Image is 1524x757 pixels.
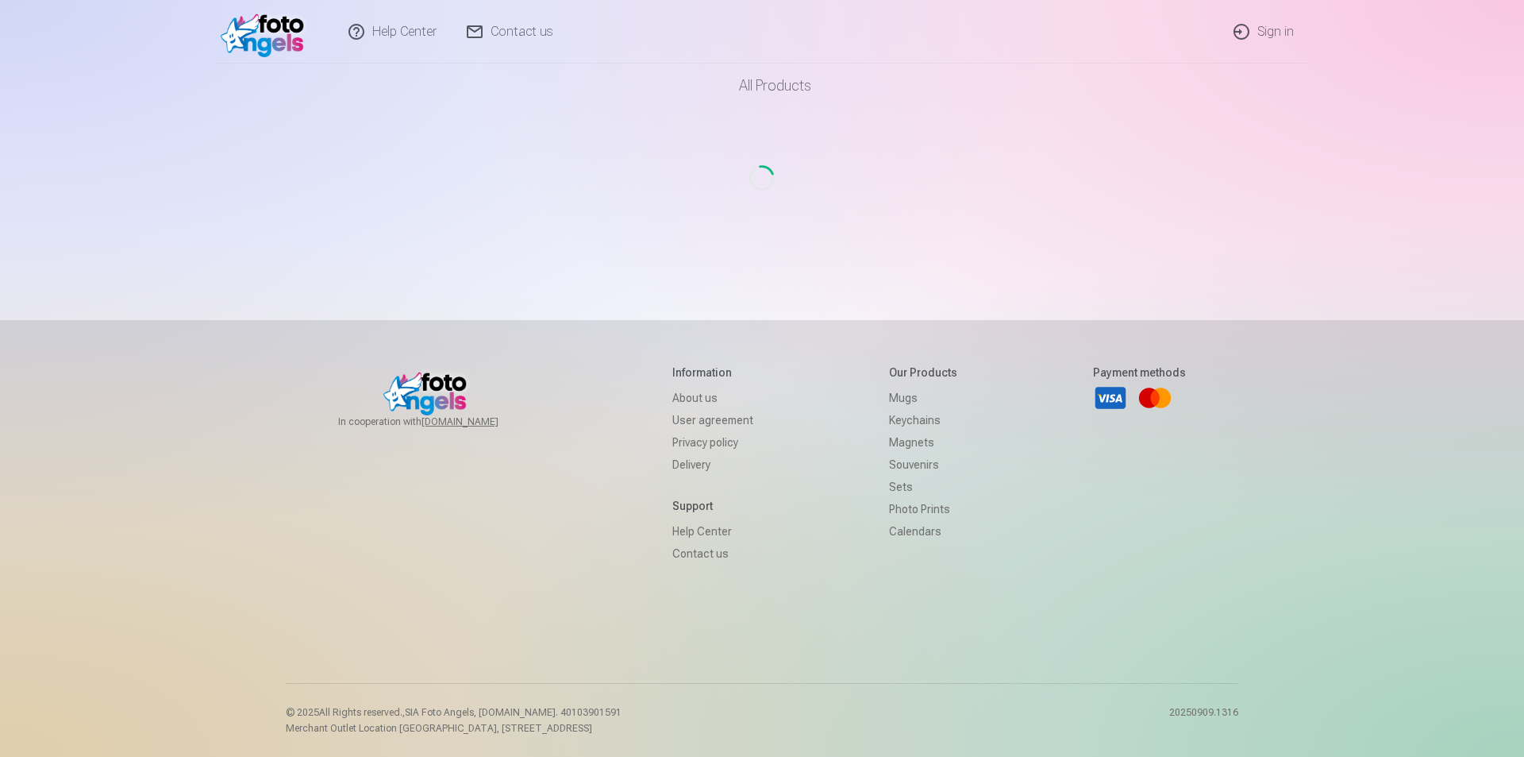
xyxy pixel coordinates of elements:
h5: Support [672,498,753,514]
a: Visa [1093,380,1128,415]
span: In cooperation with [338,415,537,428]
p: 20250909.1316 [1169,706,1238,735]
a: About us [672,387,753,409]
a: [DOMAIN_NAME] [421,415,537,428]
a: Magnets [889,431,957,454]
a: All products [695,64,830,108]
span: SIA Foto Angels, [DOMAIN_NAME]. 40103901591 [405,707,622,718]
a: Calendars [889,520,957,543]
p: © 2025 All Rights reserved. , [286,706,622,719]
a: Souvenirs [889,454,957,476]
a: Contact us [672,543,753,565]
img: /fa1 [221,6,312,57]
a: Keychains [889,409,957,431]
h5: Our products [889,365,957,380]
a: Delivery [672,454,753,476]
a: Sets [889,476,957,498]
h5: Information [672,365,753,380]
h5: Payment methods [1093,365,1186,380]
a: Mastercard [1137,380,1172,415]
p: Merchant Outlet Location [GEOGRAPHIC_DATA], [STREET_ADDRESS] [286,722,622,735]
a: Photo prints [889,498,957,520]
a: User agreement [672,409,753,431]
a: Mugs [889,387,957,409]
a: Privacy policy [672,431,753,454]
a: Help Center [672,520,753,543]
